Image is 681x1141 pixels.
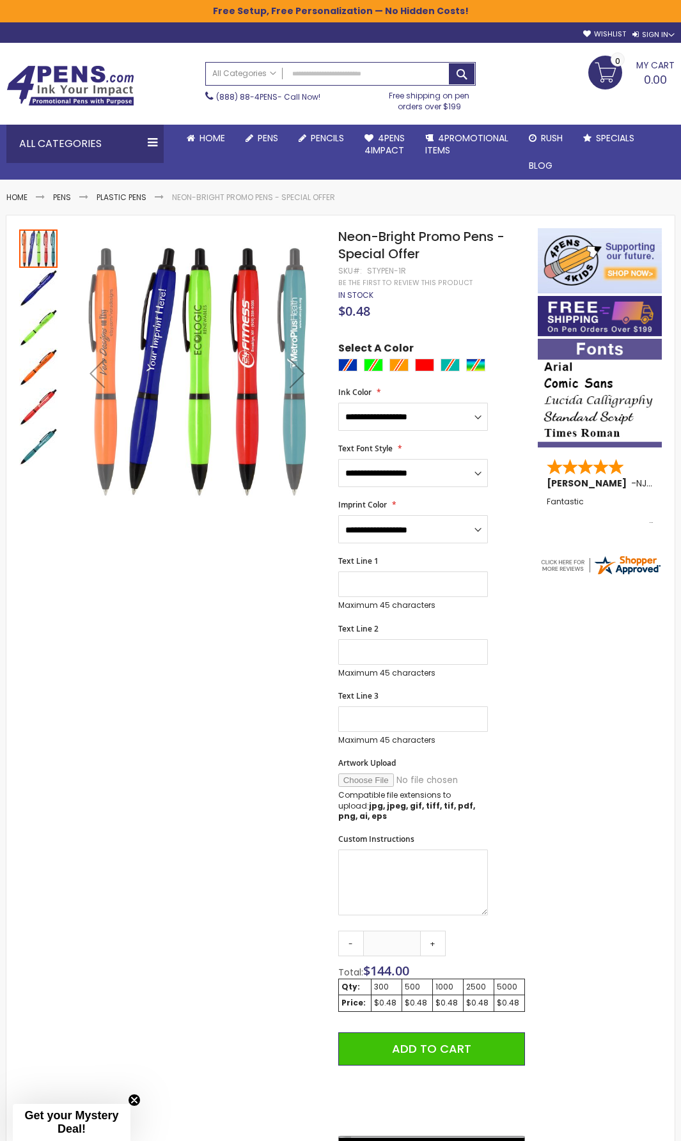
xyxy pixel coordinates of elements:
[19,426,58,466] div: Neon-Bright Promo Pens - Special Offer
[172,192,335,203] li: Neon-Bright Promo Pens - Special Offer
[6,125,164,163] div: All Categories
[338,1032,526,1066] button: Add to Cart
[19,307,59,347] div: Neon-Bright Promo Pens - Special Offer
[338,735,488,745] p: Maximum 45 characters
[519,125,573,152] a: Rush
[338,966,363,979] span: Total:
[19,268,59,307] div: Neon-Bright Promo Pens - Special Offer
[466,998,491,1008] div: $0.48
[632,30,675,40] div: Sign In
[338,341,414,359] span: Select A Color
[354,125,415,164] a: 4Pens4impact
[541,132,563,144] span: Rush
[19,387,59,426] div: Neon-Bright Promo Pens - Special Offer
[338,228,505,263] span: Neon-Bright Promo Pens - Special Offer
[19,428,58,466] img: Neon-Bright Promo Pens - Special Offer
[338,290,373,300] div: Availability
[435,998,460,1008] div: $0.48
[288,125,354,152] a: Pencils
[425,132,508,157] span: 4PROMOTIONAL ITEMS
[24,1109,118,1135] span: Get your Mystery Deal!
[200,132,225,144] span: Home
[19,388,58,426] img: Neon-Bright Promo Pens - Special Offer
[382,86,476,111] div: Free shipping on pen orders over $199
[341,997,366,1008] strong: Price:
[338,757,396,768] span: Artwork Upload
[272,228,323,519] div: Next
[6,65,134,106] img: 4Pens Custom Pens and Promotional Products
[338,290,373,300] span: In stock
[636,477,652,490] span: NJ
[206,63,283,84] a: All Categories
[338,931,364,956] a: -
[538,228,662,293] img: 4pens 4 kids
[374,998,399,1008] div: $0.48
[19,228,59,268] div: Neon-Bright Promo Pens - Special Offer
[338,668,488,678] p: Maximum 45 characters
[216,91,278,102] a: (888) 88-4PENS
[583,29,626,39] a: Wishlist
[497,998,522,1008] div: $0.48
[258,132,278,144] span: Pens
[235,125,288,152] a: Pens
[588,56,675,88] a: 0.00 0
[367,266,406,276] div: STYPEN-1R
[338,387,372,398] span: Ink Color
[363,962,409,979] span: $
[644,72,667,88] span: 0.00
[466,982,491,992] div: 2500
[338,443,393,454] span: Text Font Style
[6,192,27,203] a: Home
[338,800,475,821] strong: jpg, jpeg, gif, tiff, tif, pdf, png, ai, eps
[435,982,460,992] div: 1000
[216,91,320,102] span: - Call Now!
[415,125,519,164] a: 4PROMOTIONALITEMS
[19,269,58,307] img: Neon-Bright Promo Pens - Special Offer
[338,278,473,288] a: Be the first to review this product
[338,790,488,821] p: Compatible file extensions to upload:
[547,477,631,490] span: [PERSON_NAME]
[547,497,653,525] div: Fantastic
[19,347,59,387] div: Neon-Bright Promo Pens - Special Offer
[72,247,323,498] img: Neon-Bright Promo Pens - Special Offer
[338,499,387,510] span: Imprint Color
[338,623,379,634] span: Text Line 2
[497,982,522,992] div: 5000
[338,302,370,320] span: $0.48
[338,265,362,276] strong: SKU
[53,192,71,203] a: Pens
[392,1041,471,1057] span: Add to Cart
[338,834,414,844] span: Custom Instructions
[420,931,446,956] a: +
[341,981,360,992] strong: Qty:
[538,296,662,336] img: Free shipping on orders over $199
[338,555,379,566] span: Text Line 1
[519,152,563,180] a: Blog
[338,600,488,610] p: Maximum 45 characters
[529,159,552,172] span: Blog
[338,690,379,701] span: Text Line 3
[374,982,399,992] div: 300
[405,982,430,992] div: 500
[615,55,620,67] span: 0
[128,1094,141,1106] button: Close teaser
[415,359,434,371] div: Red
[212,68,276,79] span: All Categories
[13,1104,130,1141] div: Get your Mystery Deal!Close teaser
[596,132,634,144] span: Specials
[176,125,235,152] a: Home
[364,132,405,157] span: 4Pens 4impact
[19,348,58,387] img: Neon-Bright Promo Pens - Special Offer
[405,998,430,1008] div: $0.48
[97,192,146,203] a: Plastic Pens
[19,309,58,347] img: Neon-Bright Promo Pens - Special Offer
[539,554,662,577] img: 4pens.com widget logo
[72,228,123,519] div: Previous
[538,339,662,447] img: font-personalization-examples
[370,962,409,979] span: 144.00
[539,568,662,579] a: 4pens.com certificate URL
[338,1075,526,1127] iframe: PayPal
[311,132,344,144] span: Pencils
[575,1106,681,1141] iframe: Google Customer Reviews
[573,125,645,152] a: Specials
